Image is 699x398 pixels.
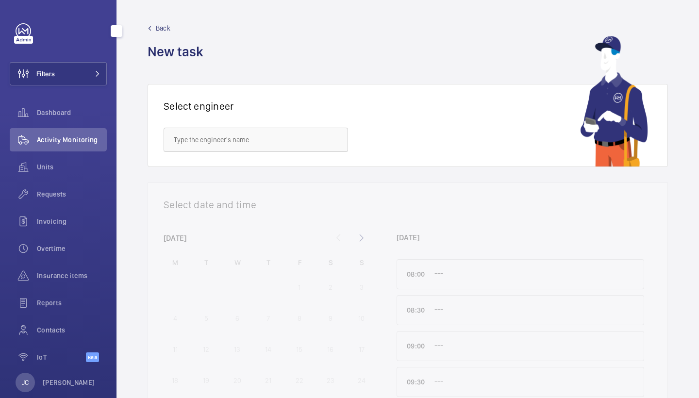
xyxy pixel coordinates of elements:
span: Beta [86,352,99,362]
h1: Select engineer [164,100,234,112]
span: Invoicing [37,216,107,226]
span: Contacts [37,325,107,335]
button: Filters [10,62,107,85]
span: Reports [37,298,107,308]
p: JC [22,378,29,387]
span: Filters [36,69,55,79]
span: Overtime [37,244,107,253]
span: Dashboard [37,108,107,117]
span: Insurance items [37,271,107,281]
span: Units [37,162,107,172]
img: mechanic using app [580,36,648,166]
p: [PERSON_NAME] [43,378,95,387]
h1: New task [148,43,209,61]
span: IoT [37,352,86,362]
span: Requests [37,189,107,199]
input: Type the engineer's name [164,128,348,152]
span: Activity Monitoring [37,135,107,145]
span: Back [156,23,170,33]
